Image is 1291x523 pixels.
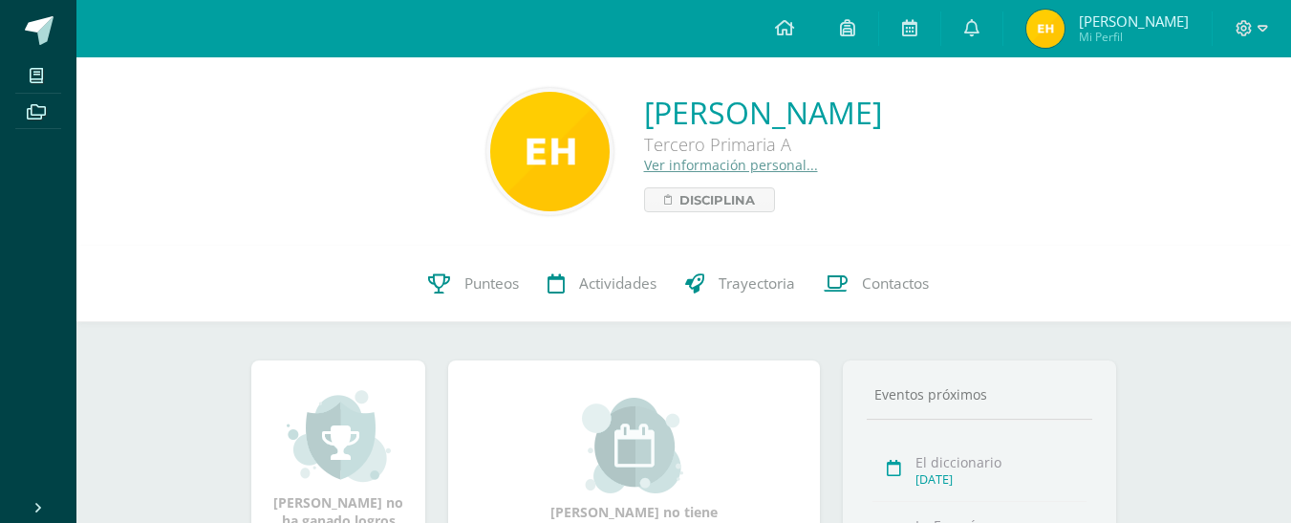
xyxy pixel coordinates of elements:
[867,385,1092,403] div: Eventos próximos
[915,453,1087,471] div: El diccionario
[490,92,610,211] img: 00833d47d46445078fdbc3d213129523.png
[582,398,686,493] img: event_small.png
[1079,29,1189,45] span: Mi Perfil
[1026,10,1065,48] img: c133d6713a919d39691093d8d7729d45.png
[809,246,943,322] a: Contactos
[915,471,1087,488] div: [DATE]
[1079,11,1189,31] span: [PERSON_NAME]
[679,188,755,211] span: Disciplina
[414,246,533,322] a: Punteos
[464,273,519,294] span: Punteos
[287,388,391,484] img: achievement_small.png
[533,246,671,322] a: Actividades
[719,273,795,294] span: Trayectoria
[671,246,809,322] a: Trayectoria
[644,156,818,174] a: Ver información personal...
[862,273,929,294] span: Contactos
[644,187,775,212] a: Disciplina
[644,133,882,156] div: Tercero Primaria A
[644,92,882,133] a: [PERSON_NAME]
[579,273,656,294] span: Actividades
